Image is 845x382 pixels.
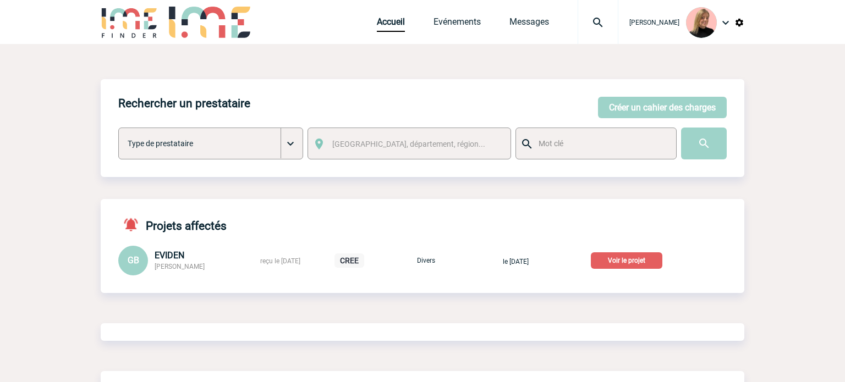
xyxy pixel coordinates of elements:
[591,252,662,269] p: Voir le projet
[118,97,250,110] h4: Rechercher un prestataire
[591,254,667,265] a: Voir le projet
[377,16,405,32] a: Accueil
[332,140,485,148] span: [GEOGRAPHIC_DATA], département, région...
[434,16,481,32] a: Evénements
[155,263,205,270] span: [PERSON_NAME]
[503,258,529,265] span: le [DATE]
[101,7,158,38] img: IME-Finder
[118,217,227,232] h4: Projets affectés
[509,16,549,32] a: Messages
[681,128,727,159] input: Submit
[123,217,146,232] img: notifications-active-24-px-r.png
[686,7,717,38] img: 131233-0.png
[128,255,139,265] span: GB
[536,136,666,151] input: Mot clé
[398,257,453,264] p: Divers
[334,253,364,268] p: CREE
[260,257,300,265] span: reçu le [DATE]
[155,250,184,261] span: EVIDEN
[629,19,679,26] span: [PERSON_NAME]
